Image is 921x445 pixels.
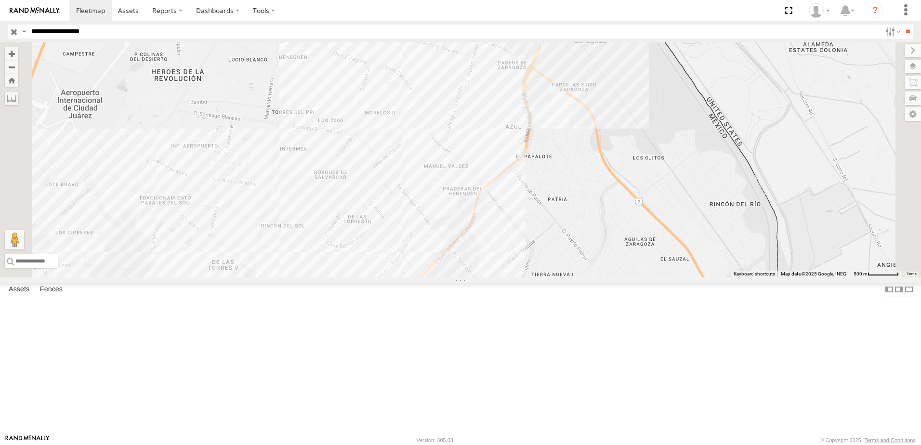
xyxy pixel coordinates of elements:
[904,283,914,297] label: Hide Summary Table
[894,283,904,297] label: Dock Summary Table to the Right
[5,230,24,249] button: Drag Pegman onto the map to open Street View
[781,271,848,276] span: Map data ©2025 Google, INEGI
[5,74,18,87] button: Zoom Home
[905,107,921,121] label: Map Settings
[865,437,916,443] a: Terms and Conditions
[35,283,67,296] label: Fences
[5,60,18,74] button: Zoom out
[5,92,18,105] label: Measure
[734,271,775,277] button: Keyboard shortcuts
[907,272,917,276] a: Terms
[417,437,453,443] div: Version: 305.03
[884,283,894,297] label: Dock Summary Table to the Left
[851,271,902,277] button: Map Scale: 500 m per 61 pixels
[805,3,833,18] div: omar hernandez
[4,283,34,296] label: Assets
[5,435,50,445] a: Visit our Website
[20,25,28,39] label: Search Query
[5,47,18,60] button: Zoom in
[882,25,902,39] label: Search Filter Options
[820,437,916,443] div: © Copyright 2025 -
[868,3,883,18] i: ?
[854,271,868,276] span: 500 m
[10,7,60,14] img: rand-logo.svg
